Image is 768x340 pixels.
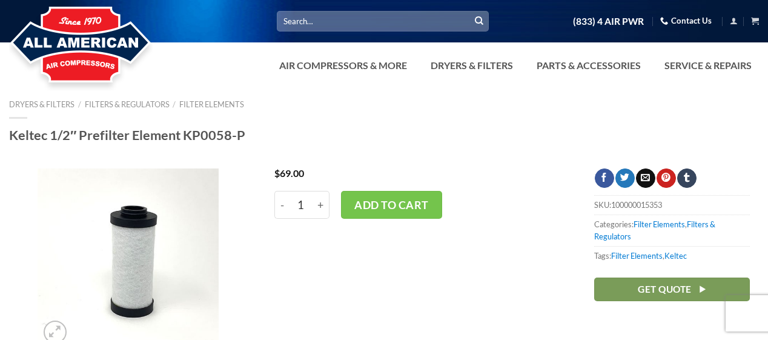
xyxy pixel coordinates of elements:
[594,278,750,301] a: Get Quote
[611,251,663,261] a: Filter Elements
[274,167,304,179] bdi: 69.00
[634,219,685,229] a: Filter Elements
[657,168,675,188] a: Pin on Pinterest
[312,191,329,219] input: +
[573,11,644,32] a: (833) 4 AIR PWR
[272,53,414,78] a: Air Compressors & More
[277,11,489,31] input: Search…
[660,12,712,30] a: Contact Us
[274,167,280,179] span: $
[78,99,81,109] span: /
[677,168,696,188] a: Share on Tumblr
[638,282,691,297] span: Get Quote
[636,168,655,188] a: Email to a Friend
[9,99,74,109] a: Dryers & Filters
[341,191,443,219] button: Add to cart
[423,53,520,78] a: Dryers & Filters
[730,13,738,28] a: Login
[85,99,170,109] a: Filters & Regulators
[274,191,290,219] input: -
[290,191,312,219] input: Product quantity
[664,251,687,261] a: Keltec
[594,246,750,265] span: Tags: ,
[179,99,244,109] a: Filter Elements
[594,195,750,214] span: SKU:
[594,215,750,246] span: Categories: ,
[611,200,662,210] span: 100000015353
[595,168,614,188] a: Share on Facebook
[615,168,634,188] a: Share on Twitter
[173,99,176,109] span: /
[529,53,648,78] a: Parts & Accessories
[9,127,759,144] h1: Keltec 1/2″ Prefilter Element KP0058-P
[657,53,759,78] a: Service & Repairs
[470,12,488,30] button: Submit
